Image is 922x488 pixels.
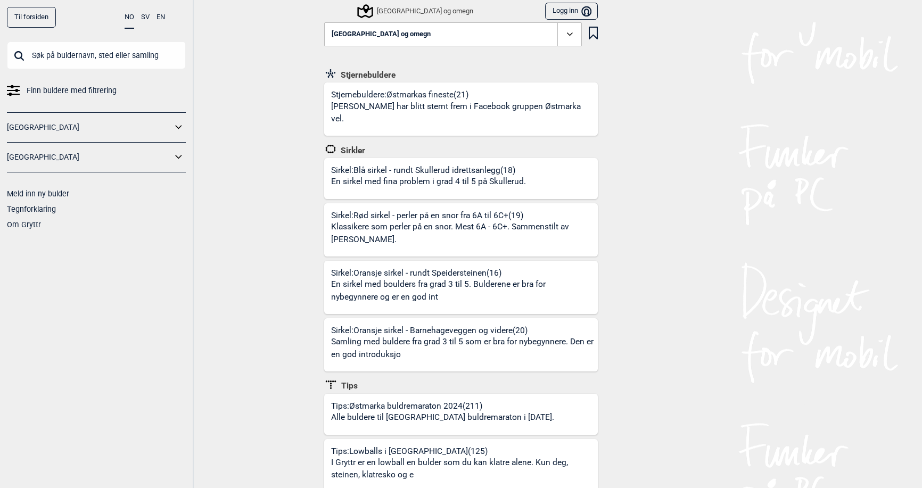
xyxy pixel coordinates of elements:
a: Om Gryttr [7,220,41,229]
input: Søk på buldernavn, sted eller samling [7,42,186,69]
p: En sirkel med boulders fra grad 3 til 5. Bulderene er bra for nybegynnere og er en god int [331,278,595,303]
a: Meld inn ny bulder [7,189,69,198]
a: Sirkel:Blå sirkel - rundt Skullerud idrettsanlegg(18)En sirkel med fina problem i grad 4 til 5 på... [324,158,598,199]
button: Logg inn [545,3,598,20]
a: Sirkel:Rød sirkel - perler på en snor fra 6A til 6C+(19)Klassikere som perler på en snor. Mest 6A... [324,203,598,257]
div: Tips: Østmarka buldremaraton 2024 (211) [331,401,558,435]
p: [PERSON_NAME] har blitt stemt frem i Facebook gruppen Østmarka vel. [331,101,595,126]
a: Tegnforklaring [7,205,56,213]
a: Sirkel:Oransje sirkel - rundt Speidersteinen(16)En sirkel med boulders fra grad 3 til 5. Bulderen... [324,261,598,314]
span: Finn buldere med filtrering [27,83,117,98]
p: Alle buldere til [GEOGRAPHIC_DATA] buldremaraton i [DATE]. [331,411,554,424]
button: [GEOGRAPHIC_DATA] og omegn [324,22,582,47]
span: Tips [337,381,358,391]
span: Sirkler [337,145,365,156]
a: Stjernebuldere:Østmarkas fineste(21)[PERSON_NAME] har blitt stemt frem i Facebook gruppen Østmark... [324,82,598,136]
p: Samling med buldere fra grad 3 til 5 som er bra for nybegynnere. Den er en god introduksjo [331,336,595,361]
a: Til forsiden [7,7,56,28]
p: I Gryttr er en lowball en bulder som du kan klatre alene. Kun deg, steinen, klatresko og e [331,457,595,482]
a: [GEOGRAPHIC_DATA] [7,150,172,165]
p: Klassikere som perler på en snor. Mest 6A - 6C+. Sammenstilt av [PERSON_NAME]. [331,221,595,246]
div: [GEOGRAPHIC_DATA] og omegn [359,5,473,18]
span: [GEOGRAPHIC_DATA] og omegn [332,30,431,38]
span: Stjernebuldere [337,70,396,80]
a: Finn buldere med filtrering [7,83,186,98]
div: Sirkel: Blå sirkel - rundt Skullerud idrettsanlegg (18) [331,165,530,199]
button: SV [141,7,150,28]
button: EN [157,7,165,28]
a: Tips:Østmarka buldremaraton 2024(211)Alle buldere til [GEOGRAPHIC_DATA] buldremaraton i [DATE]. [324,394,598,435]
a: Sirkel:Oransje sirkel - Barnehageveggen og videre(20)Samling med buldere fra grad 3 til 5 som er ... [324,318,598,371]
button: NO [125,7,134,29]
p: En sirkel med fina problem i grad 4 til 5 på Skullerud. [331,176,526,188]
div: Sirkel: Rød sirkel - perler på en snor fra 6A til 6C+ (19) [331,210,598,257]
div: Stjernebuldere: Østmarkas fineste (21) [331,89,598,136]
a: [GEOGRAPHIC_DATA] [7,120,172,135]
div: Sirkel: Oransje sirkel - rundt Speidersteinen (16) [331,268,598,314]
div: Sirkel: Oransje sirkel - Barnehageveggen og videre (20) [331,325,598,371]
